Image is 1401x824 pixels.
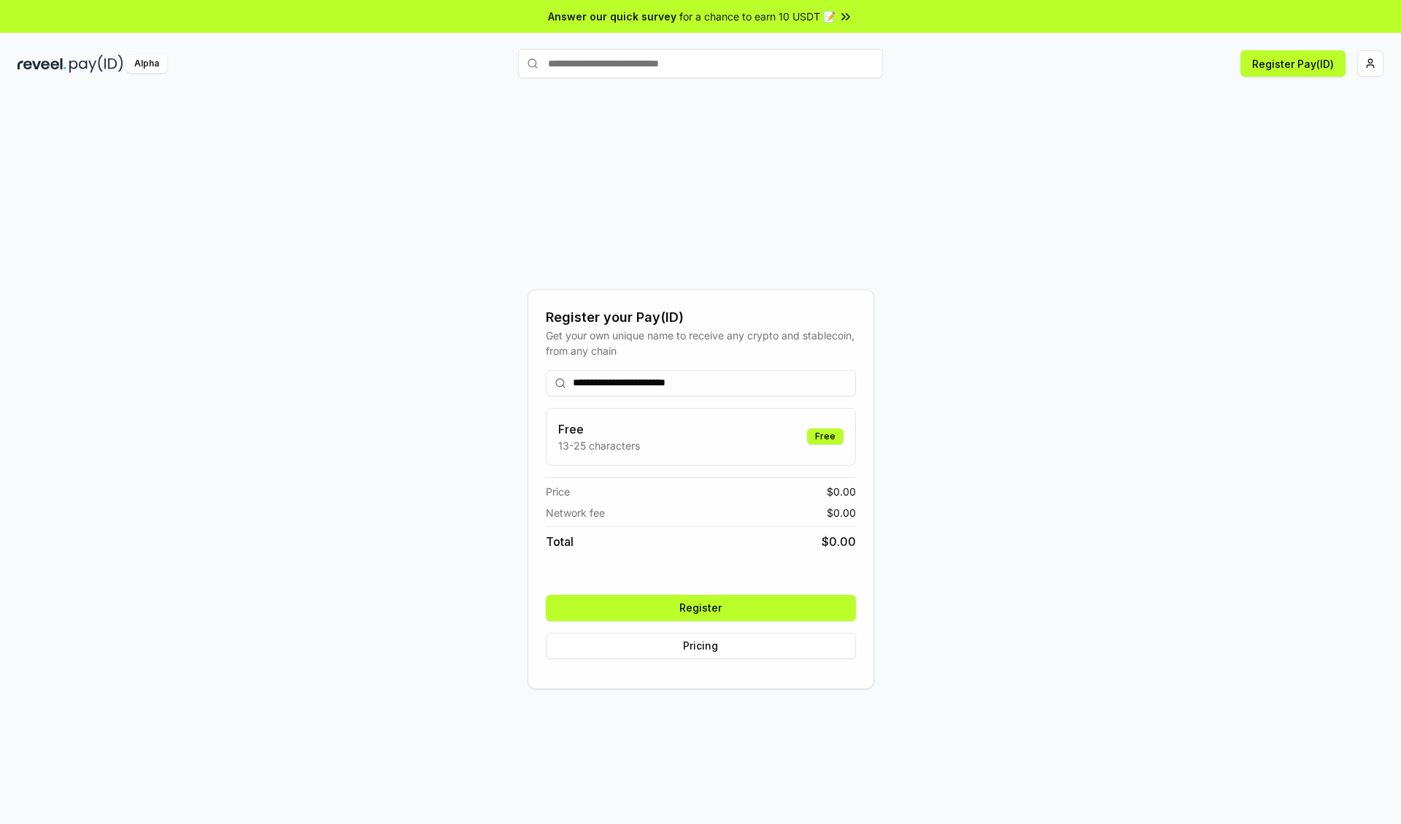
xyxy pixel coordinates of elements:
[546,595,856,621] button: Register
[822,533,856,550] span: $ 0.00
[827,484,856,499] span: $ 0.00
[546,633,856,659] button: Pricing
[546,307,856,328] div: Register your Pay(ID)
[679,9,835,24] span: for a chance to earn 10 USDT 📝
[807,428,844,444] div: Free
[546,484,570,499] span: Price
[18,55,66,73] img: reveel_dark
[1240,50,1346,77] button: Register Pay(ID)
[546,533,574,550] span: Total
[126,55,167,73] div: Alpha
[546,328,856,358] div: Get your own unique name to receive any crypto and stablecoin, from any chain
[548,9,676,24] span: Answer our quick survey
[827,505,856,520] span: $ 0.00
[69,55,123,73] img: pay_id
[546,505,605,520] span: Network fee
[558,420,640,438] h3: Free
[558,438,640,453] p: 13-25 characters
